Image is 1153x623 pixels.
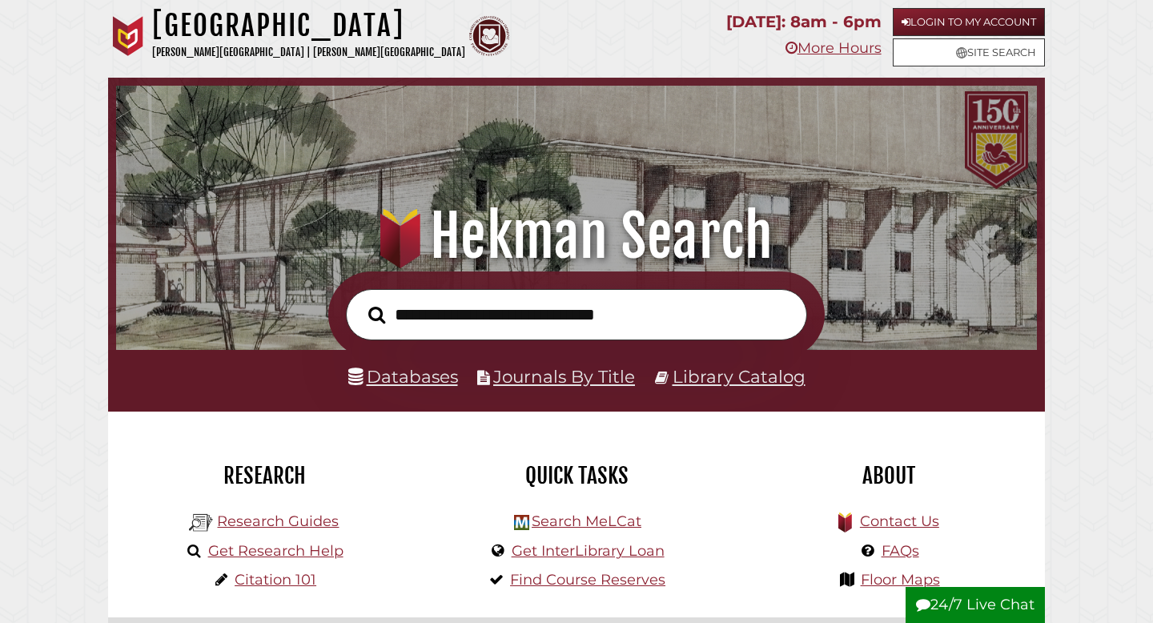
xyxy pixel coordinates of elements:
button: Search [360,302,393,328]
a: Find Course Reserves [510,571,665,589]
a: Library Catalog [673,366,805,387]
a: FAQs [882,542,919,560]
h1: Hekman Search [134,201,1020,271]
a: Site Search [893,38,1045,66]
a: Citation 101 [235,571,316,589]
p: [PERSON_NAME][GEOGRAPHIC_DATA] | [PERSON_NAME][GEOGRAPHIC_DATA] [152,43,465,62]
a: Get InterLibrary Loan [512,542,665,560]
a: Get Research Help [208,542,343,560]
h2: About [745,462,1033,489]
a: Search MeLCat [532,512,641,530]
a: More Hours [785,39,882,57]
h2: Research [120,462,408,489]
a: Research Guides [217,512,339,530]
h2: Quick Tasks [432,462,721,489]
img: Calvin University [108,16,148,56]
img: Hekman Library Logo [189,511,213,535]
p: [DATE]: 8am - 6pm [726,8,882,36]
img: Hekman Library Logo [514,515,529,530]
img: Calvin Theological Seminary [469,16,509,56]
a: Contact Us [860,512,939,530]
h1: [GEOGRAPHIC_DATA] [152,8,465,43]
i: Search [368,305,385,324]
a: Floor Maps [861,571,940,589]
a: Journals By Title [493,366,635,387]
a: Login to My Account [893,8,1045,36]
a: Databases [348,366,458,387]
